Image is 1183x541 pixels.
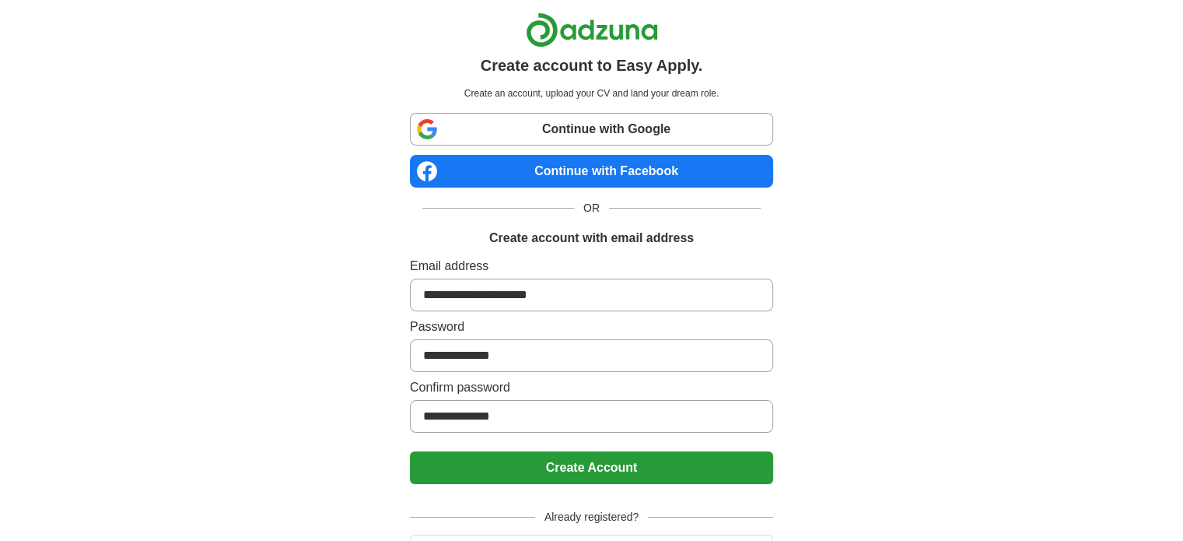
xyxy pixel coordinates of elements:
button: Create Account [410,451,773,484]
img: Adzuna logo [526,12,658,47]
h1: Create account with email address [489,229,694,248]
label: Confirm password [410,378,773,397]
label: Password [410,318,773,336]
span: Already registered? [535,509,648,525]
a: Continue with Google [410,113,773,146]
label: Email address [410,257,773,276]
p: Create an account, upload your CV and land your dream role. [413,86,770,100]
a: Continue with Facebook [410,155,773,188]
h1: Create account to Easy Apply. [481,54,703,77]
span: OR [574,200,609,216]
